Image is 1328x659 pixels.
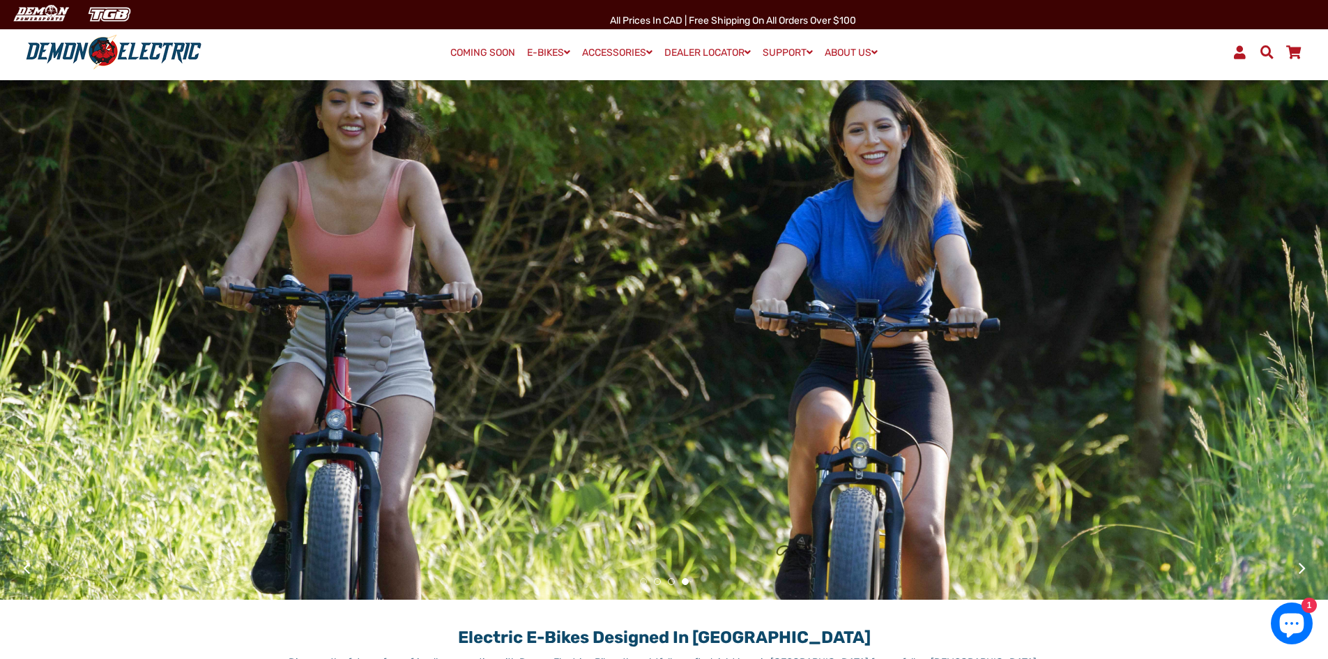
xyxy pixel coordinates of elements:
inbox-online-store-chat: Shopify online store chat [1267,603,1317,648]
h1: Electric E-Bikes Designed in [GEOGRAPHIC_DATA] [284,614,1044,648]
img: Demon Electric [7,3,74,26]
a: DEALER LOCATOR [659,43,756,63]
button: 2 of 4 [654,578,661,585]
button: 3 of 4 [668,578,675,585]
a: COMING SOON [445,43,520,63]
img: Demon Electric logo [21,34,206,70]
a: SUPPORT [758,43,818,63]
a: ACCESSORIES [577,43,657,63]
span: All Prices in CAD | Free shipping on all orders over $100 [610,15,856,26]
img: TGB Canada [81,3,138,26]
a: ABOUT US [820,43,883,63]
a: E-BIKES [522,43,575,63]
button: 4 of 4 [682,578,689,585]
button: 1 of 4 [640,578,647,585]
